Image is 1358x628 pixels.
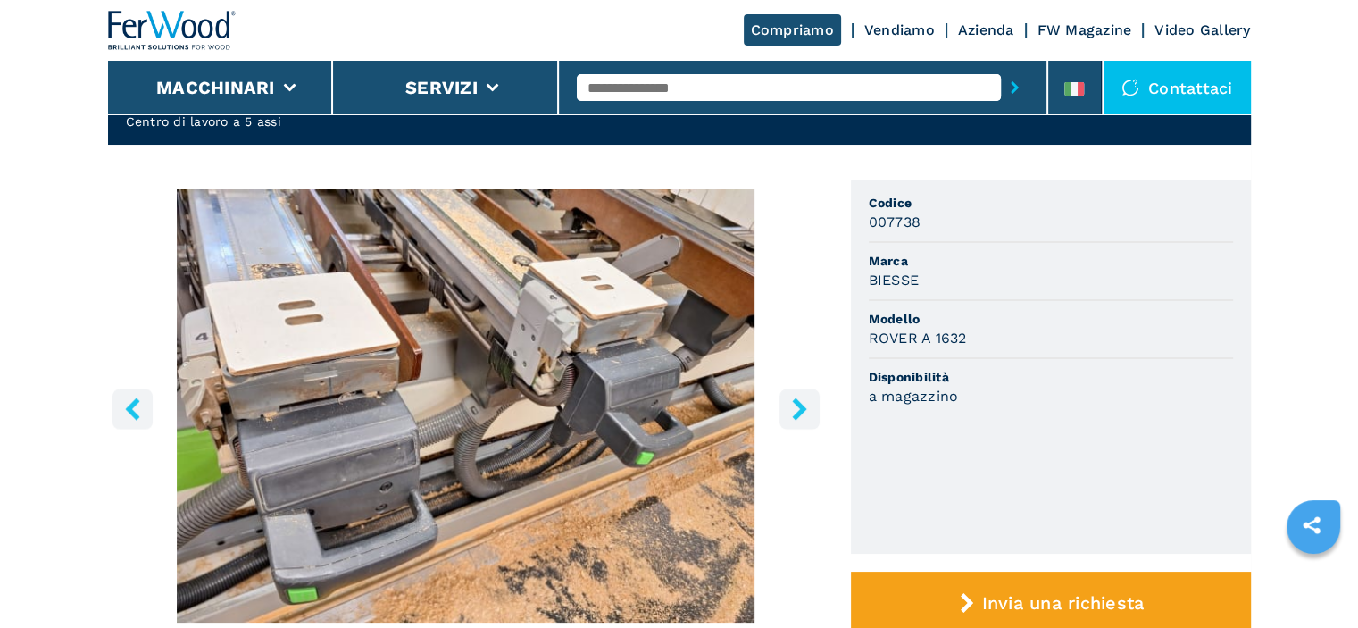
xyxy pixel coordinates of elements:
[108,189,824,623] img: Centro di lavoro a 5 assi BIESSE ROVER A 1632
[869,194,1233,212] span: Codice
[1121,79,1139,96] img: Contattaci
[869,252,1233,270] span: Marca
[869,386,959,406] h3: a magazzino
[1154,21,1250,38] a: Video Gallery
[869,270,920,290] h3: BIESSE
[744,14,841,46] a: Compriamo
[1282,548,1345,615] iframe: Chat
[958,21,1014,38] a: Azienda
[864,21,935,38] a: Vendiamo
[779,389,820,429] button: right-button
[869,368,1233,386] span: Disponibilità
[156,77,275,98] button: Macchinari
[126,113,395,130] h2: Centro di lavoro a 5 assi
[869,310,1233,328] span: Modello
[1037,21,1132,38] a: FW Magazine
[1104,61,1251,114] div: Contattaci
[869,328,967,348] h3: ROVER A 1632
[405,77,478,98] button: Servizi
[112,389,153,429] button: left-button
[1001,67,1029,108] button: submit-button
[108,11,237,50] img: Ferwood
[981,592,1144,614] span: Invia una richiesta
[1289,503,1334,548] a: sharethis
[108,189,824,623] div: Go to Slide 3
[869,212,921,232] h3: 007738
